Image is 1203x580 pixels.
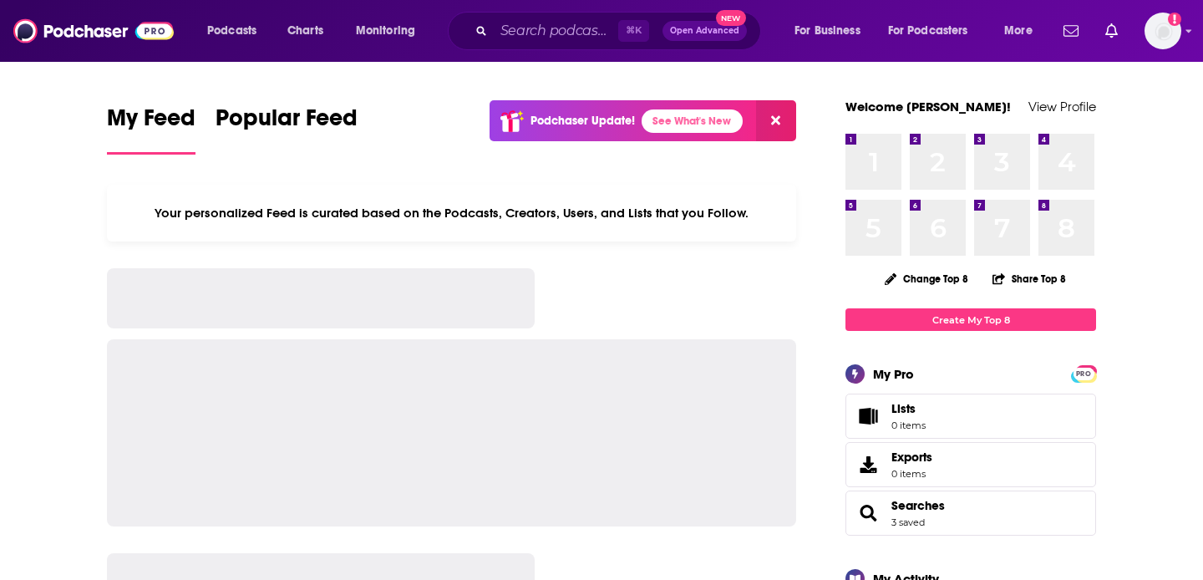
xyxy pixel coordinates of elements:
button: Open AdvancedNew [662,21,747,41]
a: See What's New [642,109,743,133]
span: Monitoring [356,19,415,43]
span: More [1004,19,1033,43]
a: PRO [1074,367,1094,379]
button: Change Top 8 [875,268,978,289]
button: open menu [783,18,881,44]
span: Lists [891,401,916,416]
span: Exports [851,453,885,476]
a: Create My Top 8 [845,308,1096,331]
button: Share Top 8 [992,262,1067,295]
button: open menu [992,18,1053,44]
button: open menu [344,18,437,44]
div: Your personalized Feed is curated based on the Podcasts, Creators, Users, and Lists that you Follow. [107,185,796,242]
a: Exports [845,442,1096,487]
span: Logged in as sophiak [1145,13,1181,49]
span: For Business [794,19,860,43]
img: User Profile [1145,13,1181,49]
span: 0 items [891,420,926,431]
button: open menu [195,18,278,44]
div: My Pro [873,366,914,382]
a: Searches [891,498,945,513]
a: Charts [277,18,333,44]
svg: Add a profile image [1168,13,1181,26]
a: 3 saved [891,516,925,528]
span: For Podcasters [888,19,968,43]
a: View Profile [1028,99,1096,114]
span: 0 items [891,468,932,480]
span: Lists [891,401,926,416]
span: Charts [287,19,323,43]
span: Searches [845,491,1096,536]
span: Popular Feed [216,104,358,142]
span: New [716,10,746,26]
span: Open Advanced [670,27,739,35]
span: ⌘ K [618,20,649,42]
input: Search podcasts, credits, & more... [494,18,618,44]
a: Lists [845,394,1096,439]
button: open menu [877,18,992,44]
img: Podchaser - Follow, Share and Rate Podcasts [13,15,174,47]
span: Exports [891,450,932,465]
span: My Feed [107,104,195,142]
button: Show profile menu [1145,13,1181,49]
div: Search podcasts, credits, & more... [464,12,777,50]
a: Show notifications dropdown [1057,17,1085,45]
a: Searches [851,501,885,525]
a: Popular Feed [216,104,358,155]
span: PRO [1074,368,1094,380]
a: Show notifications dropdown [1099,17,1124,45]
span: Podcasts [207,19,256,43]
span: Lists [851,404,885,428]
a: My Feed [107,104,195,155]
a: Welcome [PERSON_NAME]! [845,99,1011,114]
p: Podchaser Update! [530,114,635,128]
